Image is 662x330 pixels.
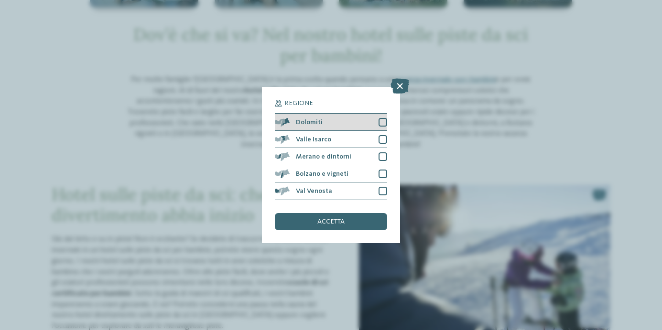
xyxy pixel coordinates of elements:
span: Bolzano e vigneti [296,170,348,177]
span: Valle Isarco [296,136,331,143]
span: Val Venosta [296,188,332,194]
span: accetta [317,218,345,225]
span: Merano e dintorni [296,153,351,160]
span: Regione [284,100,313,106]
span: Dolomiti [296,119,323,126]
